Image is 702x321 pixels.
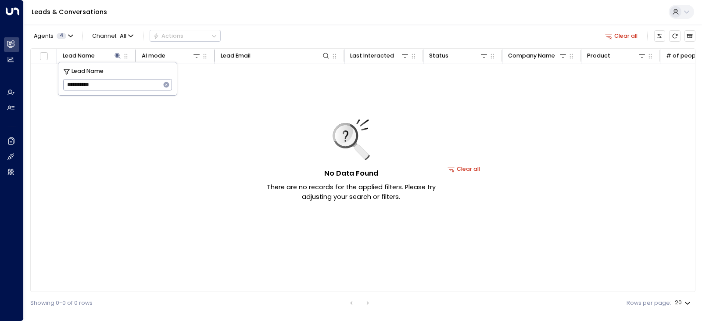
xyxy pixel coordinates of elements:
[429,51,489,61] div: Status
[666,51,701,61] div: # of people
[30,30,76,41] button: Agents4
[120,33,126,39] span: All
[602,30,641,41] button: Clear all
[324,168,378,179] h5: No Data Found
[508,51,568,61] div: Company Name
[684,30,695,41] button: Archived Leads
[150,30,221,42] button: Actions
[32,7,107,16] a: Leads & Conversations
[142,51,201,61] div: AI mode
[350,51,394,61] div: Last Interacted
[63,51,122,61] div: Lead Name
[654,30,665,41] button: Customize
[34,33,54,39] span: Agents
[627,299,671,307] label: Rows per page:
[57,33,66,39] span: 4
[89,30,136,41] button: Channel:All
[150,30,221,42] div: Button group with a nested menu
[142,51,165,61] div: AI mode
[39,51,49,61] span: Toggle select all
[89,30,136,41] span: Channel:
[30,299,93,307] div: Showing 0-0 of 0 rows
[350,51,410,61] div: Last Interacted
[221,51,251,61] div: Lead Email
[252,183,450,202] p: There are no records for the applied filters. Please try adjusting your search or filters.
[669,30,680,41] span: Refresh
[675,297,692,309] div: 20
[221,51,331,61] div: Lead Email
[72,67,104,76] span: Lead Name
[153,32,183,40] div: Actions
[63,51,95,61] div: Lead Name
[508,51,555,61] div: Company Name
[587,51,647,61] div: Product
[444,164,484,175] button: Clear all
[346,298,373,308] nav: pagination navigation
[587,51,610,61] div: Product
[429,51,448,61] div: Status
